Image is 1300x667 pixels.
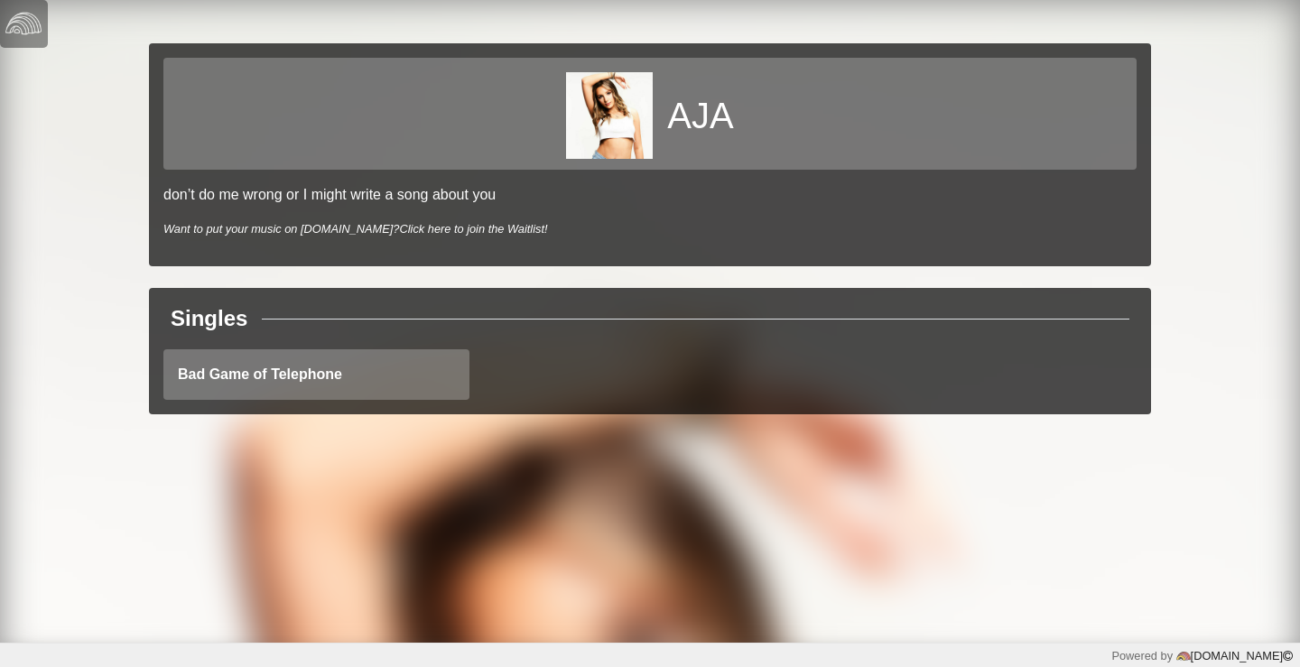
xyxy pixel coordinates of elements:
h1: AJA [667,94,733,137]
a: [DOMAIN_NAME] [1173,649,1293,662]
p: don’t do me wrong or I might write a song about you [163,184,1137,206]
a: Click here to join the Waitlist! [399,222,547,236]
img: logo-color-e1b8fa5219d03fcd66317c3d3cfaab08a3c62fe3c3b9b34d55d8365b78b1766b.png [1176,649,1191,663]
div: Singles [171,302,247,335]
div: Powered by [1111,647,1293,664]
img: logo-white-4c48a5e4bebecaebe01ca5a9d34031cfd3d4ef9ae749242e8c4bf12ef99f53e8.png [5,5,42,42]
i: Want to put your music on [DOMAIN_NAME]? [163,222,548,236]
a: Bad Game of Telephone [163,349,469,400]
img: cb3e25787cc7061f7a5ad03ea766fa4522d1d3c89adc8d26c99fae6f7188e6b4.jpg [566,72,653,159]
